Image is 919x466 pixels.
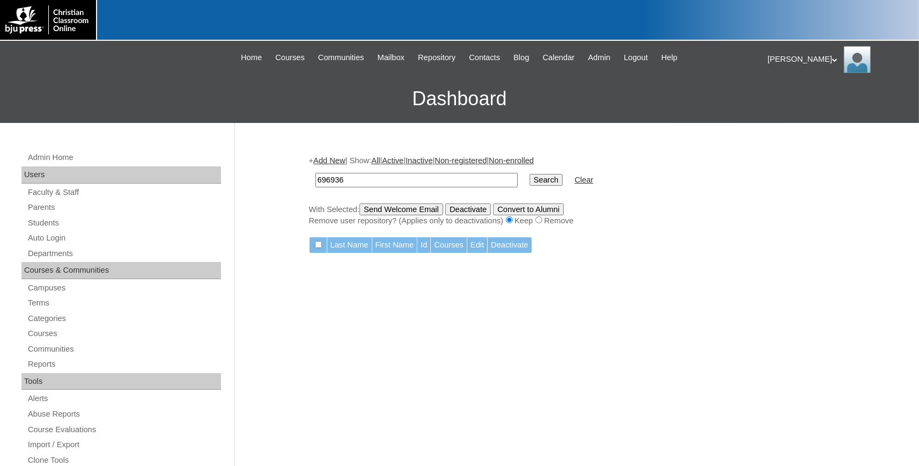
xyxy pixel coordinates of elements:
[488,237,531,253] td: Deactivate
[538,52,580,64] a: Calendar
[27,438,221,452] a: Import / Export
[493,203,564,215] input: Convert to Alumni
[275,52,305,64] span: Courses
[359,203,443,215] input: Send Welcome Email
[27,201,221,214] a: Parents
[435,156,487,165] a: Non-registered
[431,237,467,253] td: Courses
[27,247,221,260] a: Departments
[327,237,372,253] td: Last Name
[27,327,221,340] a: Courses
[313,156,345,165] a: Add New
[372,52,410,64] a: Mailbox
[372,237,417,253] td: First Name
[417,237,430,253] td: Id
[413,52,461,64] a: Repository
[543,52,575,64] span: Calendar
[309,203,840,227] div: With Selected:
[270,52,310,64] a: Courses
[382,156,403,165] a: Active
[624,52,648,64] span: Logout
[768,46,908,73] div: [PERSON_NAME]
[530,174,563,186] input: Search
[656,52,683,64] a: Help
[236,52,267,64] a: Home
[309,215,840,227] div: Remove user repository? (Applies only to deactivations) Keep Remove
[583,52,616,64] a: Admin
[418,52,455,64] span: Repository
[513,52,529,64] span: Blog
[406,156,433,165] a: Inactive
[508,52,534,64] a: Blog
[27,358,221,371] a: Reports
[309,155,840,226] div: + | Show: | | | |
[469,52,500,64] span: Contacts
[27,343,221,356] a: Communities
[844,46,871,73] img: Karen Lawton
[21,262,221,279] div: Courses & Communities
[27,312,221,325] a: Categories
[27,151,221,164] a: Admin Home
[588,52,611,64] span: Admin
[27,392,221,405] a: Alerts
[21,373,221,390] div: Tools
[575,176,593,184] a: Clear
[378,52,405,64] span: Mailbox
[27,216,221,230] a: Students
[27,186,221,199] a: Faculty & Staff
[5,5,91,34] img: logo-white.png
[318,52,364,64] span: Communities
[467,237,487,253] td: Edit
[371,156,380,165] a: All
[27,423,221,436] a: Course Evaluations
[489,156,534,165] a: Non-enrolled
[313,52,370,64] a: Communities
[661,52,678,64] span: Help
[315,173,518,187] input: Search
[445,203,491,215] input: Deactivate
[5,75,914,123] h3: Dashboard
[464,52,505,64] a: Contacts
[241,52,262,64] span: Home
[27,407,221,421] a: Abuse Reports
[27,296,221,310] a: Terms
[27,231,221,245] a: Auto Login
[27,281,221,295] a: Campuses
[21,166,221,184] div: Users
[619,52,653,64] a: Logout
